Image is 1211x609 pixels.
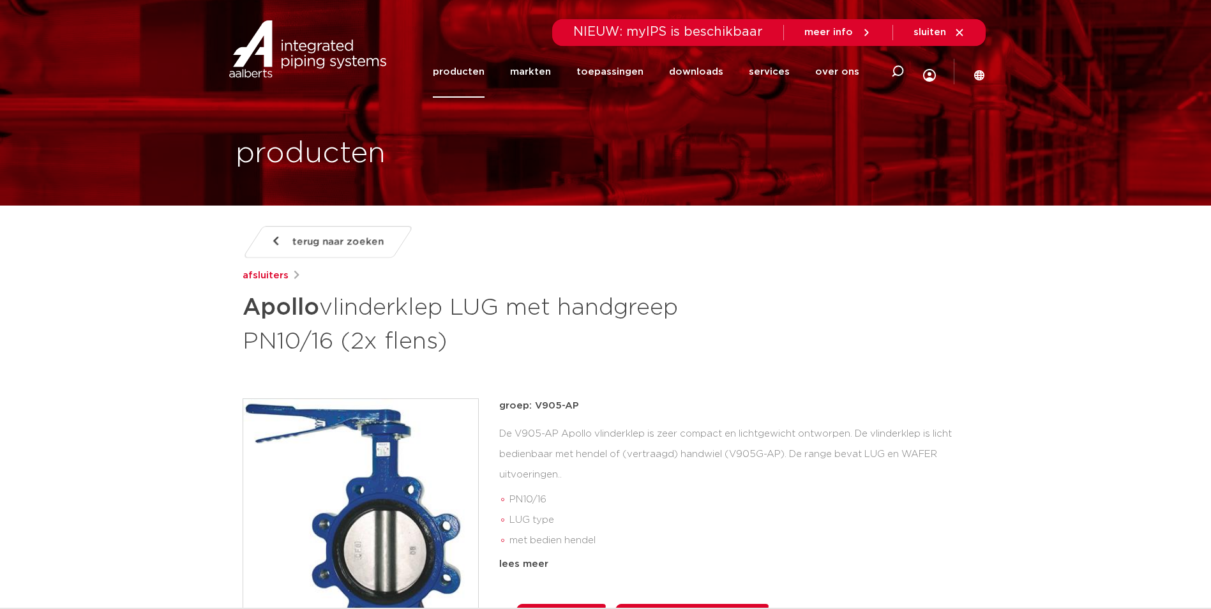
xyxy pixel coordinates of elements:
[433,46,485,98] a: producten
[509,490,969,510] li: PN10/16
[499,398,969,414] p: groep: V905-AP
[510,46,551,98] a: markten
[749,46,790,98] a: services
[804,27,872,38] a: meer info
[243,296,319,319] strong: Apollo
[573,26,763,38] span: NIEUW: myIPS is beschikbaar
[243,289,722,357] h1: vlinderklep LUG met handgreep PN10/16 (2x flens)
[914,27,965,38] a: sluiten
[243,268,289,283] a: afsluiters
[499,424,969,552] div: De V905-AP Apollo vlinderklep is zeer compact en lichtgewicht ontworpen. De vlinderklep is licht ...
[242,226,413,258] a: terug naar zoeken
[433,46,859,98] nav: Menu
[509,551,969,571] li: RVS klep en assen
[509,510,969,530] li: LUG type
[923,42,936,101] div: my IPS
[815,46,859,98] a: over ons
[509,530,969,551] li: met bedien hendel
[804,27,853,37] span: meer info
[499,557,969,572] div: lees meer
[669,46,723,98] a: downloads
[292,232,384,252] span: terug naar zoeken
[236,133,386,174] h1: producten
[914,27,946,37] span: sluiten
[576,46,643,98] a: toepassingen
